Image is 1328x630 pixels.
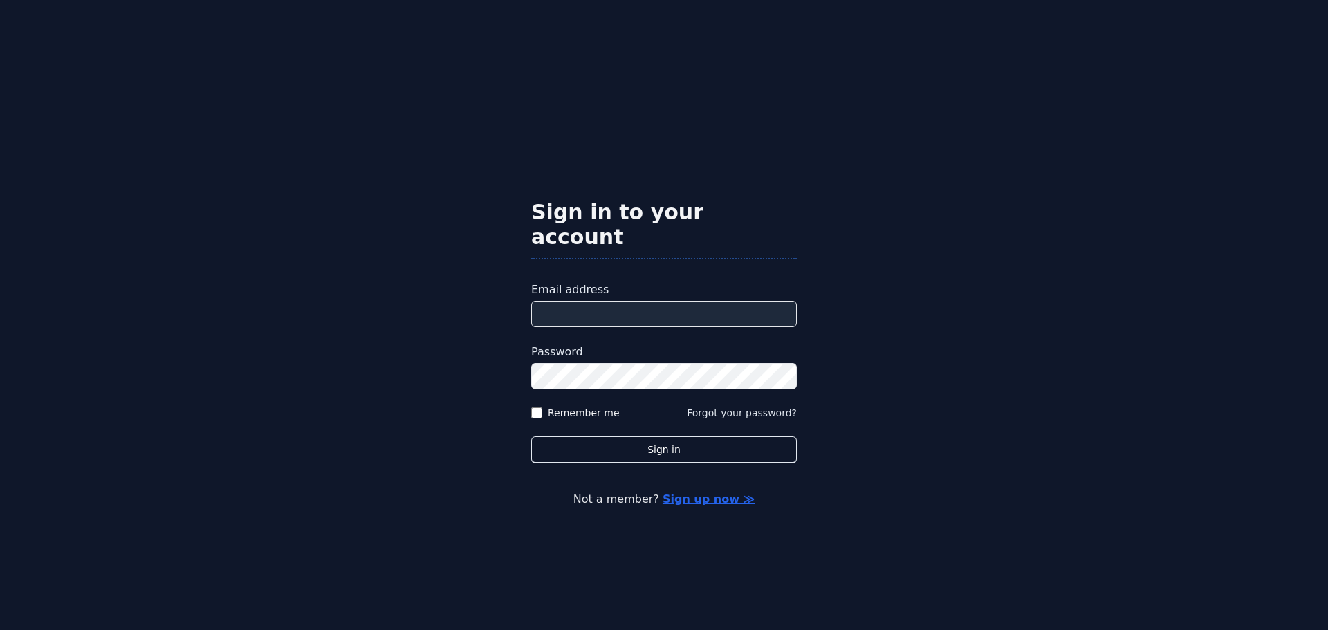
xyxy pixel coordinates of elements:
[531,344,797,360] label: Password
[531,200,797,250] h2: Sign in to your account
[531,436,797,463] button: Sign in
[687,406,797,420] button: Forgot your password?
[531,281,797,298] label: Email address
[531,122,797,178] img: Hostodo
[66,491,1262,508] p: Not a member?
[548,406,620,420] label: Remember me
[663,492,755,506] a: Sign up now ≫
